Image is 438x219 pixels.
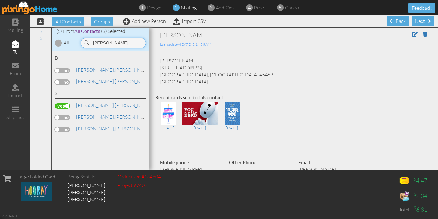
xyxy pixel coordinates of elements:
[173,18,206,24] a: Import CSV
[123,18,166,24] a: Add new Person
[147,5,162,11] span: design
[68,196,105,202] span: [PERSON_NAME]
[414,205,416,210] sup: $
[412,189,429,204] td: 2.34
[68,173,105,180] div: Being Sent To
[175,4,177,11] span: 2
[76,78,115,84] span: [PERSON_NAME],
[37,27,46,35] a: B
[117,173,161,180] div: Order item #134804
[75,113,153,121] a: [PERSON_NAME]
[158,125,178,131] div: [DATE]
[412,16,434,26] div: Next
[76,102,115,108] span: [PERSON_NAME],
[182,102,218,125] img: 115920-1-1717100394906-4318b33eb9bc5223-qa.jpg
[64,39,69,46] div: All
[387,16,409,26] div: Back
[414,176,416,182] sup: $
[91,17,113,26] span: Groups
[248,4,251,11] span: 4
[76,114,115,120] span: [PERSON_NAME],
[74,28,100,34] span: All Contacts
[398,175,411,187] img: points-icon.png
[160,159,189,165] strong: Mobile phone
[210,4,212,11] span: 3
[75,78,153,85] a: [PERSON_NAME]
[279,4,282,11] span: 5
[55,55,146,63] div: B
[17,173,55,180] div: Large Folded Card
[155,57,432,85] div: [PERSON_NAME] [STREET_ADDRESS] [GEOGRAPHIC_DATA], [GEOGRAPHIC_DATA] 45459 [GEOGRAPHIC_DATA]
[76,125,115,132] span: [PERSON_NAME],
[408,3,435,13] button: Feedback
[55,90,146,99] div: S
[181,5,197,11] span: mailing
[285,5,305,11] span: checkout
[75,101,153,109] a: [PERSON_NAME]
[160,166,220,173] p: [PHONE_NUMBER]
[160,31,372,39] div: [PERSON_NAME]
[182,125,218,131] div: [DATE]
[412,173,429,189] td: 4.47
[2,213,17,219] div: 2.2.0-461
[222,110,242,131] a: [DATE]
[117,182,161,189] div: Project #74024
[52,17,84,26] span: All Contacts
[412,204,429,215] td: 6.81
[68,189,105,195] span: [PERSON_NAME]
[229,159,256,165] strong: Other Phone
[222,125,242,131] div: [DATE]
[68,182,105,188] span: [PERSON_NAME]
[298,166,358,187] p: [PERSON_NAME][EMAIL_ADDRESS][DOMAIN_NAME]
[75,66,153,73] a: [PERSON_NAME]
[161,102,175,125] img: 114182-1-1713235673284-2a5ef7af1dd25c99-qa.jpg
[101,28,125,34] span: (3) Selected
[254,5,266,11] span: proof
[155,94,223,100] strong: Recent cards sent to this contact
[216,5,235,11] span: add-ons
[21,182,52,201] img: 133656-1-1752376598641-849c96be9c1f83dc-qa.jpg
[52,28,149,35] div: (5) From
[37,34,45,42] a: S
[2,1,58,14] img: pixingo logo
[225,102,240,125] img: 34067-1-1602666869037-086ec9e61661ed19-qa.jpg
[160,42,211,47] span: Last update - [DATE] 5:14:58 AM
[141,4,144,11] span: 1
[76,67,115,73] span: [PERSON_NAME],
[414,192,416,197] sup: $
[298,159,310,165] strong: Email
[75,125,153,132] a: [PERSON_NAME]
[182,110,218,131] a: [DATE]
[398,190,411,202] img: expense-icon.png
[158,110,178,131] a: [DATE]
[397,204,412,215] td: Total:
